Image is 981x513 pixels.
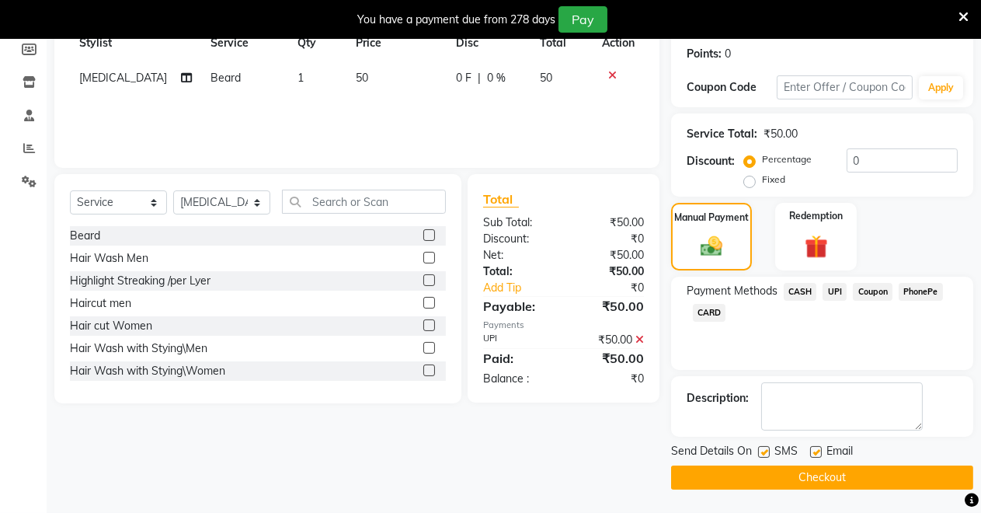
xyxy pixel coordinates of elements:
div: ₹0 [579,280,656,296]
div: ₹0 [563,231,655,247]
th: Stylist [70,26,201,61]
div: Paid: [471,349,563,368]
th: Service [201,26,288,61]
th: Total [531,26,592,61]
span: Total [483,191,519,208]
span: 0 F [456,70,471,86]
div: Balance : [471,371,563,387]
span: CASH [784,283,817,301]
div: Beard [70,228,100,244]
label: Manual Payment [674,211,749,225]
div: ₹50.00 [563,349,655,368]
button: Apply [919,76,963,99]
span: 50 [356,71,368,85]
div: Description: [687,390,749,407]
div: Net: [471,247,563,263]
span: 0 % [487,70,506,86]
span: | [478,70,481,86]
div: UPI [471,332,563,348]
th: Disc [447,26,531,61]
div: Highlight Streaking /per Lyer [70,273,210,289]
div: ₹50.00 [563,297,655,316]
span: [MEDICAL_DATA] [79,71,167,85]
div: Hair Wash with Stying\Men [70,340,207,357]
span: 50 [540,71,552,85]
label: Fixed [762,173,785,187]
div: ₹50.00 [563,263,655,280]
img: _gift.svg [798,232,836,261]
img: _cash.svg [694,234,729,259]
span: UPI [823,283,847,301]
span: 1 [297,71,304,85]
div: You have a payment due from 278 days [357,12,555,28]
div: Sub Total: [471,215,563,231]
div: ₹50.00 [764,126,798,142]
div: Service Total: [687,126,757,142]
span: PhonePe [899,283,943,301]
div: Total: [471,263,563,280]
div: ₹0 [563,371,655,387]
span: Beard [210,71,241,85]
div: Discount: [471,231,563,247]
label: Redemption [789,209,843,223]
div: ₹50.00 [563,215,655,231]
th: Qty [288,26,346,61]
input: Enter Offer / Coupon Code [777,75,913,99]
div: Haircut men [70,295,131,312]
div: 0 [725,46,731,62]
span: Payment Methods [687,283,777,299]
div: Hair Wash with Stying\Women [70,363,225,379]
div: Discount: [687,153,735,169]
button: Pay [558,6,607,33]
span: Email [826,443,853,462]
button: Checkout [671,466,973,490]
div: Payable: [471,297,563,316]
div: Points: [687,46,722,62]
div: ₹50.00 [563,332,655,348]
label: Percentage [762,152,812,166]
div: Coupon Code [687,79,777,96]
th: Action [593,26,644,61]
span: CARD [693,304,726,322]
th: Price [346,26,447,61]
div: Hair Wash Men [70,250,148,267]
div: Payments [483,319,644,332]
a: Add Tip [471,280,579,296]
input: Search or Scan [282,190,446,214]
span: Coupon [853,283,892,301]
span: SMS [774,443,798,462]
span: Send Details On [671,443,752,462]
div: Hair cut Women [70,318,152,334]
div: ₹50.00 [563,247,655,263]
